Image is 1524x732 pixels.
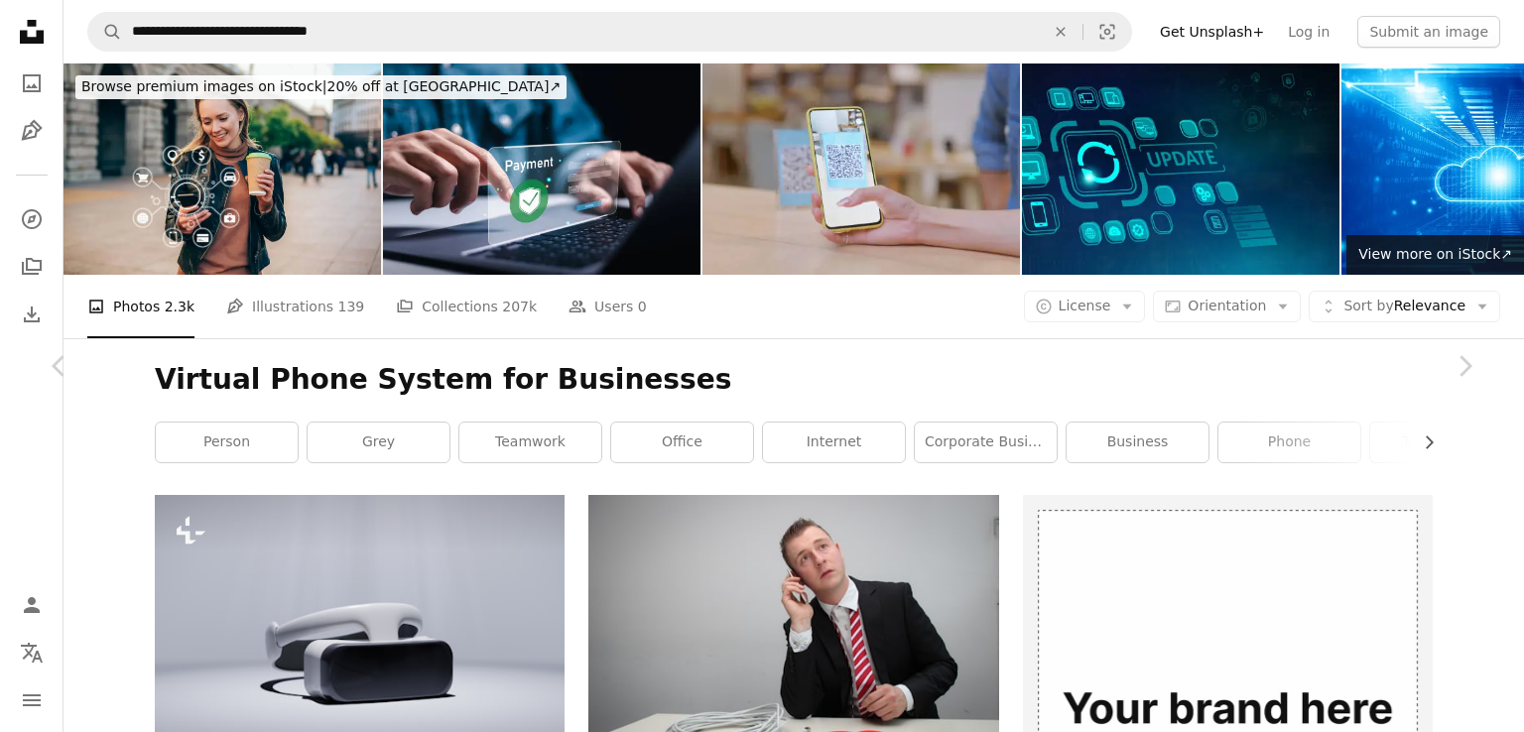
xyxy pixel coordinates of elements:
[1218,423,1360,462] a: phone
[1346,235,1524,275] a: View more on iStock↗
[502,296,537,317] span: 207k
[1188,298,1266,313] span: Orientation
[1309,291,1500,322] button: Sort byRelevance
[12,680,52,720] button: Menu
[1039,13,1082,51] button: Clear
[12,63,52,103] a: Photos
[338,296,365,317] span: 139
[459,423,601,462] a: teamwork
[396,275,537,338] a: Collections 207k
[763,423,905,462] a: internet
[1059,298,1111,313] span: License
[226,275,364,338] a: Illustrations 139
[12,111,52,151] a: Illustrations
[611,423,753,462] a: office
[156,423,298,462] a: person
[702,63,1020,275] img: couple scan QR code
[1370,423,1512,462] a: technology
[12,247,52,287] a: Collections
[915,423,1057,462] a: corporate business
[383,63,700,275] img: Businessman using laptop to online payment, banking and online shopping. financial transaction. D...
[88,13,122,51] button: Search Unsplash
[638,296,647,317] span: 0
[155,362,1433,398] h1: Virtual Phone System for Businesses
[1276,16,1341,48] a: Log in
[87,12,1132,52] form: Find visuals sitewide
[12,585,52,625] a: Log in / Sign up
[569,275,647,338] a: Users 0
[1343,297,1465,316] span: Relevance
[81,78,561,94] span: 20% off at [GEOGRAPHIC_DATA] ↗
[12,633,52,672] button: Language
[1148,16,1276,48] a: Get Unsplash+
[1343,298,1393,313] span: Sort by
[1405,271,1524,461] a: Next
[308,423,449,462] a: grey
[81,78,326,94] span: Browse premium images on iStock |
[1083,13,1131,51] button: Visual search
[1153,291,1301,322] button: Orientation
[1358,246,1512,262] span: View more on iStock ↗
[63,63,578,111] a: Browse premium images on iStock|20% off at [GEOGRAPHIC_DATA]↗
[1022,63,1339,275] img: Improving technology of future with application, software update virtual screen
[155,625,565,643] a: a white and black object sitting on top of a table
[12,199,52,239] a: Explore
[588,622,998,640] a: a man sitting at a table talking on a cell phone
[1067,423,1208,462] a: business
[1024,291,1146,322] button: License
[63,63,381,275] img: Artificial intelligence and communication network concept.
[1357,16,1500,48] button: Submit an image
